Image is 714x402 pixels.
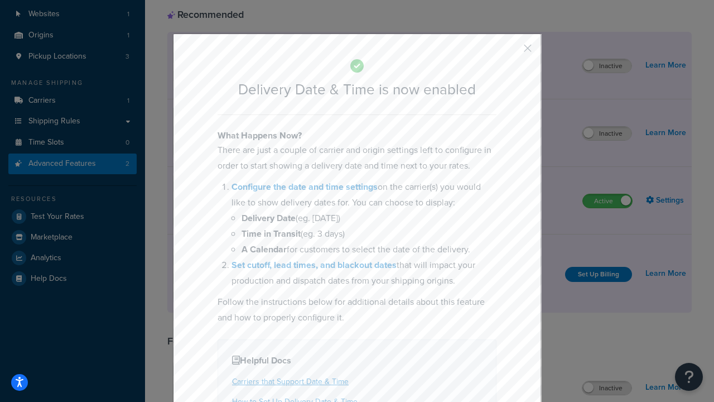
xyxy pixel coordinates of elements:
h4: Helpful Docs [232,354,482,367]
a: Set cutoff, lead times, and blackout dates [231,259,397,271]
li: that will impact your production and dispatch dates from your shipping origins. [231,257,496,289]
a: Carriers that Support Date & Time [232,376,349,387]
li: (eg. 3 days) [242,226,496,242]
li: (eg. [DATE]) [242,210,496,226]
h4: What Happens Now? [218,129,496,142]
li: for customers to select the date of the delivery. [242,242,496,257]
li: on the carrier(s) you would like to show delivery dates for. You can choose to display: [231,179,496,257]
h2: Delivery Date & Time is now enabled [218,82,496,98]
p: Follow the instructions below for additional details about this feature and how to properly confi... [218,294,496,326]
b: A Calendar [242,243,287,256]
a: Configure the date and time settings [231,180,378,193]
p: There are just a couple of carrier and origin settings left to configure in order to start showin... [218,142,496,174]
b: Delivery Date [242,212,296,224]
b: Time in Transit [242,227,301,240]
